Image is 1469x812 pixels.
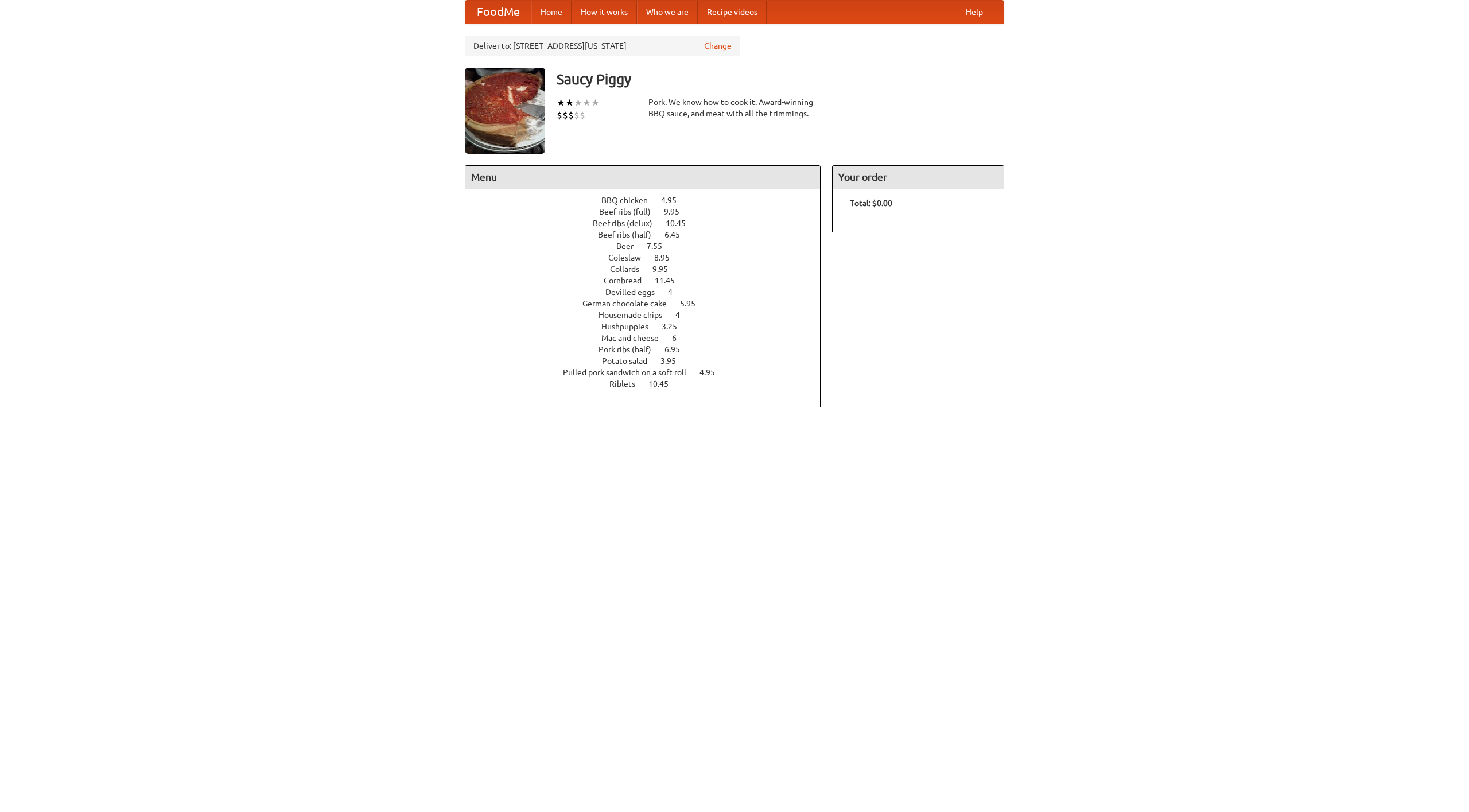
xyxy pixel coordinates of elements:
li: $ [562,109,568,122]
span: 3.95 [660,356,687,366]
a: Home [531,1,572,24]
li: ★ [557,96,565,109]
div: Pork. We know how to cook it. Award-winning BBQ sauce, and meat with all the trimmings. [648,96,821,119]
span: Potato salad [602,356,659,366]
span: Collards [610,265,651,274]
a: Potato salad 3.95 [602,356,697,366]
li: ★ [574,96,582,109]
h4: Your order [833,166,1004,189]
span: 6.45 [664,230,691,239]
span: 6 [672,333,688,343]
span: Beef ribs (full) [599,207,662,216]
span: 10.45 [666,219,697,228]
a: How it works [572,1,637,24]
a: Change [704,40,732,52]
li: $ [580,109,585,122]
span: 4 [675,310,691,320]
a: Help [957,1,992,24]
li: ★ [591,96,600,109]
h3: Saucy Piggy [557,68,1004,91]
a: Coleslaw 8.95 [608,253,691,262]
span: Beer [616,242,645,251]
a: Devilled eggs 4 [605,287,694,297]
span: 4.95 [661,196,688,205]
span: BBQ chicken [601,196,659,205]
li: $ [557,109,562,122]
li: $ [568,109,574,122]
h4: Menu [465,166,820,189]
a: Beer 7.55 [616,242,683,251]
a: Housemade chips 4 [599,310,701,320]
span: Beef ribs (delux) [593,219,664,228]
span: 6.95 [664,345,691,354]
span: Cornbread [604,276,653,285]
a: Who we are [637,1,698,24]
li: ★ [582,96,591,109]
a: German chocolate cake 5.95 [582,299,717,308]
span: 4 [668,287,684,297]
span: Riblets [609,379,647,388]
span: 9.95 [664,207,691,216]
a: Riblets 10.45 [609,379,690,388]
li: ★ [565,96,574,109]
span: 7.55 [647,242,674,251]
span: German chocolate cake [582,299,678,308]
span: Pork ribs (half) [599,345,663,354]
div: Deliver to: [STREET_ADDRESS][US_STATE] [465,36,740,56]
b: Total: $0.00 [850,199,892,208]
span: 5.95 [680,299,707,308]
span: 9.95 [652,265,679,274]
span: Pulled pork sandwich on a soft roll [563,368,698,377]
a: FoodMe [465,1,531,24]
span: 4.95 [699,368,726,377]
a: Collards 9.95 [610,265,689,274]
a: BBQ chicken 4.95 [601,196,698,205]
a: Beef ribs (full) 9.95 [599,207,701,216]
span: Housemade chips [599,310,674,320]
span: Hushpuppies [601,322,660,331]
span: Beef ribs (half) [598,230,663,239]
li: $ [574,109,580,122]
a: Beef ribs (half) 6.45 [598,230,701,239]
span: 11.45 [655,276,686,285]
a: Hushpuppies 3.25 [601,322,698,331]
span: 8.95 [654,253,681,262]
a: Cornbread 11.45 [604,276,696,285]
a: Pulled pork sandwich on a soft roll 4.95 [563,368,736,377]
span: 10.45 [648,379,680,388]
span: 3.25 [662,322,689,331]
a: Beef ribs (delux) 10.45 [593,219,707,228]
span: Mac and cheese [601,333,670,343]
a: Pork ribs (half) 6.95 [599,345,701,354]
span: Devilled eggs [605,287,666,297]
a: Mac and cheese 6 [601,333,698,343]
a: Recipe videos [698,1,767,24]
span: Coleslaw [608,253,652,262]
img: angular.jpg [465,68,545,154]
